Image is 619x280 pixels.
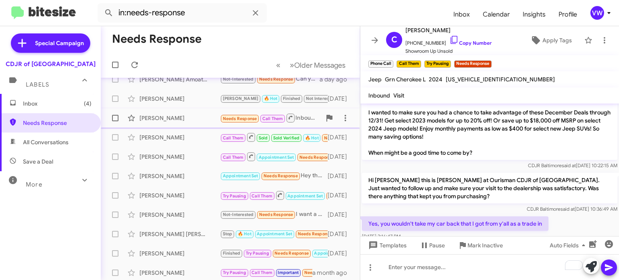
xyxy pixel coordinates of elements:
[223,77,254,82] span: Not-Interested
[454,60,491,68] small: Needs Response
[272,57,350,73] nav: Page navigation example
[259,77,293,82] span: Needs Response
[285,57,350,73] button: Next
[223,96,259,101] span: [PERSON_NAME]
[405,25,492,35] span: [PERSON_NAME]
[220,94,328,103] div: Hope & Freedom Food Pantry collection, [DATE]! Donate soup & non-perishables (no glass) in the LS...
[429,238,445,253] span: Pause
[139,191,220,199] div: [PERSON_NAME]
[320,75,353,83] div: a day ago
[405,47,492,55] span: Showroom Up Unsold
[259,212,293,217] span: Needs Response
[251,193,272,199] span: Call Them
[264,96,278,101] span: 🔥 Hot
[543,238,595,253] button: Auto Fields
[84,100,91,108] span: (4)
[23,158,53,166] span: Save a Deal
[259,155,294,160] span: Appointment Set
[26,81,49,88] span: Labels
[223,270,246,275] span: Try Pausing
[220,132,328,142] div: You're welcome
[23,119,91,127] span: Needs Response
[306,96,336,101] span: Not Interested
[362,216,548,231] p: Yes, you wouldn't take my car back that I got from y'all as a trade in
[98,3,267,23] input: Search
[299,155,334,160] span: Needs Response
[220,229,328,239] div: On the way now but have to leave by 3
[259,135,268,141] span: Sold
[362,233,401,239] span: [DATE] 2:16:47 PM
[23,138,69,146] span: All Conversations
[328,95,353,103] div: [DATE]
[223,155,244,160] span: Call Them
[368,60,393,68] small: Phone Call
[451,238,509,253] button: Mark Inactive
[220,75,320,84] div: Can you send me a link to your used car inventory? And do you have any 5 series after 2023?
[429,76,442,83] span: 2024
[584,6,610,20] button: vw
[446,76,555,83] span: [US_VEHICLE_IDENTIFICATION_NUMBER]
[562,162,576,168] span: said at
[449,40,492,46] a: Copy Number
[246,251,269,256] span: Try Pausing
[220,268,312,277] div: I actually bought a vehicle with you guys over the weekend
[23,100,91,108] span: Inbox
[590,6,604,20] div: vw
[290,60,294,70] span: »
[223,193,246,199] span: Try Pausing
[528,162,617,168] span: CDJR Baltimore [DATE] 10:22:15 AM
[413,238,451,253] button: Pause
[139,95,220,103] div: [PERSON_NAME]
[276,60,280,70] span: «
[283,96,301,101] span: Finished
[328,153,353,161] div: [DATE]
[223,212,254,217] span: Not-Interested
[223,173,258,178] span: Appointment Set
[6,60,96,68] div: CDJR of [GEOGRAPHIC_DATA]
[139,269,220,277] div: [PERSON_NAME]
[542,33,572,48] span: Apply Tags
[324,135,358,141] span: Needs Response
[257,231,292,236] span: Appointment Set
[550,238,588,253] span: Auto Fields
[294,61,345,70] span: Older Messages
[139,75,220,83] div: [PERSON_NAME] Amoatey
[328,191,353,199] div: [DATE]
[26,181,42,188] span: More
[362,81,617,160] p: Hi [PERSON_NAME] it's [PERSON_NAME], at Ourisman CDJR of [GEOGRAPHIC_DATA]. Thanks again for reac...
[447,3,476,26] span: Inbox
[223,231,233,236] span: Stop
[476,3,516,26] a: Calendar
[368,76,382,83] span: Jeep
[139,211,220,219] div: [PERSON_NAME]
[278,270,299,275] span: Important
[516,3,552,26] a: Insights
[220,210,328,219] div: I want a otd price
[397,60,421,68] small: Call Them
[521,33,580,48] button: Apply Tags
[220,151,328,162] div: Inbound Call
[328,230,353,238] div: [DATE]
[367,238,407,253] span: Templates
[271,57,285,73] button: Previous
[262,116,283,121] span: Call Them
[552,3,584,26] span: Profile
[328,133,353,141] div: [DATE]
[273,135,300,141] span: Sold Verified
[405,35,492,47] span: [PHONE_NUMBER]
[220,113,321,123] div: Inbound Call
[112,33,201,46] h1: Needs Response
[467,238,503,253] span: Mark Inactive
[360,254,619,280] div: To enrich screen reader interactions, please activate Accessibility in Grammarly extension settings
[305,135,319,141] span: 🔥 Hot
[139,249,220,257] div: [PERSON_NAME]
[139,153,220,161] div: [PERSON_NAME]
[298,231,332,236] span: Needs Response
[139,230,220,238] div: [PERSON_NAME] [PERSON_NAME]
[385,76,426,83] span: Grn Cherokee L
[264,173,298,178] span: Needs Response
[223,116,257,121] span: Needs Response
[287,193,323,199] span: Appointment Set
